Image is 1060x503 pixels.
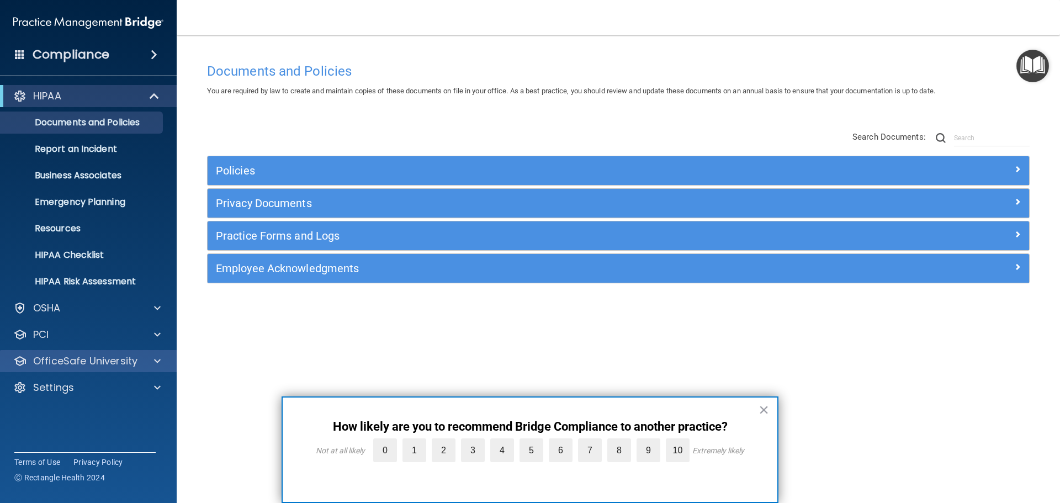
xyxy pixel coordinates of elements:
[432,438,455,462] label: 2
[14,457,60,468] a: Terms of Use
[7,250,158,261] p: HIPAA Checklist
[852,132,926,142] span: Search Documents:
[373,438,397,462] label: 0
[316,446,365,455] div: Not at all likely
[33,381,74,394] p: Settings
[402,438,426,462] label: 1
[549,438,573,462] label: 6
[1016,50,1049,82] button: Open Resource Center
[7,117,158,128] p: Documents and Policies
[33,89,61,103] p: HIPAA
[759,401,769,419] button: Close
[7,197,158,208] p: Emergency Planning
[520,438,543,462] label: 5
[216,230,815,242] h5: Practice Forms and Logs
[7,170,158,181] p: Business Associates
[73,457,123,468] a: Privacy Policy
[14,472,105,483] span: Ⓒ Rectangle Health 2024
[33,328,49,341] p: PCI
[207,87,935,95] span: You are required by law to create and maintain copies of these documents on file in your office. ...
[305,420,755,434] p: How likely are you to recommend Bridge Compliance to another practice?
[692,446,744,455] div: Extremely likely
[33,301,61,315] p: OSHA
[637,438,660,462] label: 9
[207,64,1030,78] h4: Documents and Policies
[33,354,137,368] p: OfficeSafe University
[216,197,815,209] h5: Privacy Documents
[578,438,602,462] label: 7
[7,223,158,234] p: Resources
[7,276,158,287] p: HIPAA Risk Assessment
[7,144,158,155] p: Report an Incident
[954,130,1030,146] input: Search
[666,438,690,462] label: 10
[33,47,109,62] h4: Compliance
[216,262,815,274] h5: Employee Acknowledgments
[607,438,631,462] label: 8
[461,438,485,462] label: 3
[216,165,815,177] h5: Policies
[490,438,514,462] label: 4
[13,12,163,34] img: PMB logo
[936,133,946,143] img: ic-search.3b580494.png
